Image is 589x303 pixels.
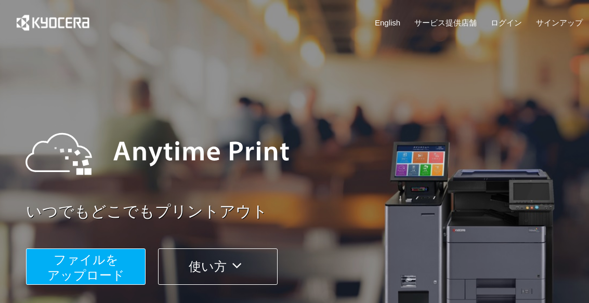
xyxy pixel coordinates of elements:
[414,17,477,28] a: サービス提供店舗
[26,201,589,223] a: いつでもどこでもプリントアウト
[158,248,278,285] button: 使い方
[26,248,146,285] button: ファイルを​​アップロード
[47,253,125,282] span: ファイルを ​​アップロード
[536,17,583,28] a: サインアップ
[491,17,522,28] a: ログイン
[375,17,400,28] a: English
